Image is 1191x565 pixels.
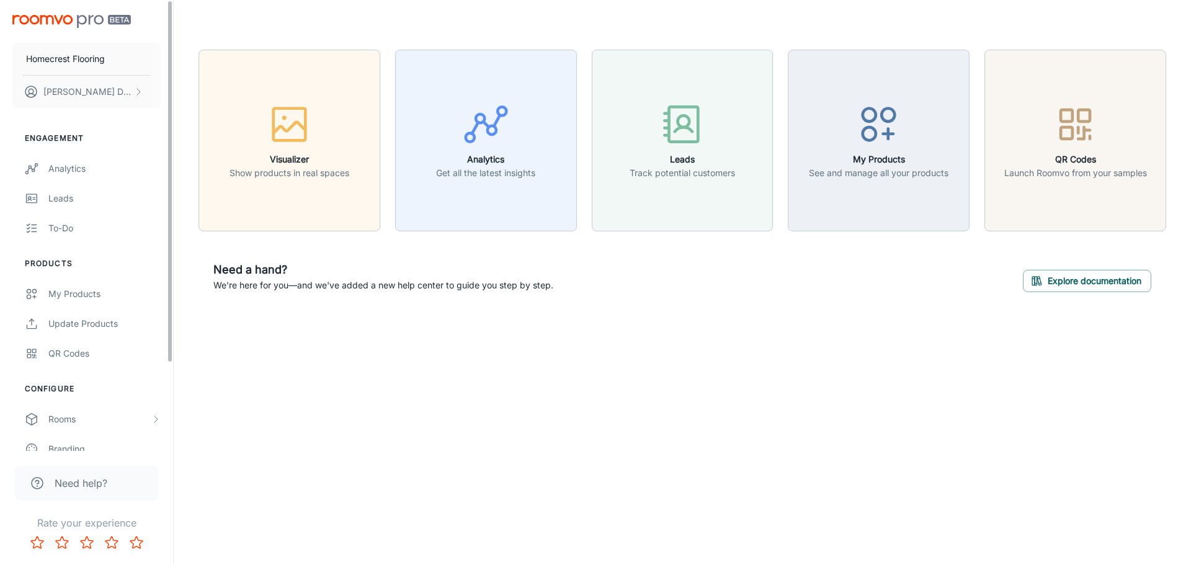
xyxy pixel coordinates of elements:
[630,153,735,166] h6: Leads
[43,85,131,99] p: [PERSON_NAME] Dexter
[48,221,161,235] div: To-do
[12,76,161,108] button: [PERSON_NAME] Dexter
[809,166,948,180] p: See and manage all your products
[213,278,553,292] p: We're here for you—and we've added a new help center to guide you step by step.
[48,347,161,360] div: QR Codes
[395,133,577,146] a: AnalyticsGet all the latest insights
[1004,153,1147,166] h6: QR Codes
[1023,274,1151,286] a: Explore documentation
[48,162,161,176] div: Analytics
[230,153,349,166] h6: Visualizer
[984,50,1166,231] button: QR CodesLaunch Roomvo from your samples
[12,15,131,28] img: Roomvo PRO Beta
[788,50,970,231] button: My ProductsSee and manage all your products
[48,287,161,301] div: My Products
[198,50,380,231] button: VisualizerShow products in real spaces
[984,133,1166,146] a: QR CodesLaunch Roomvo from your samples
[213,261,553,278] h6: Need a hand?
[592,50,774,231] button: LeadsTrack potential customers
[809,153,948,166] h6: My Products
[436,166,535,180] p: Get all the latest insights
[230,166,349,180] p: Show products in real spaces
[1004,166,1147,180] p: Launch Roomvo from your samples
[12,43,161,75] button: Homecrest Flooring
[26,52,105,66] p: Homecrest Flooring
[630,166,735,180] p: Track potential customers
[436,153,535,166] h6: Analytics
[48,317,161,331] div: Update Products
[592,133,774,146] a: LeadsTrack potential customers
[788,133,970,146] a: My ProductsSee and manage all your products
[1023,270,1151,292] button: Explore documentation
[48,192,161,205] div: Leads
[395,50,577,231] button: AnalyticsGet all the latest insights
